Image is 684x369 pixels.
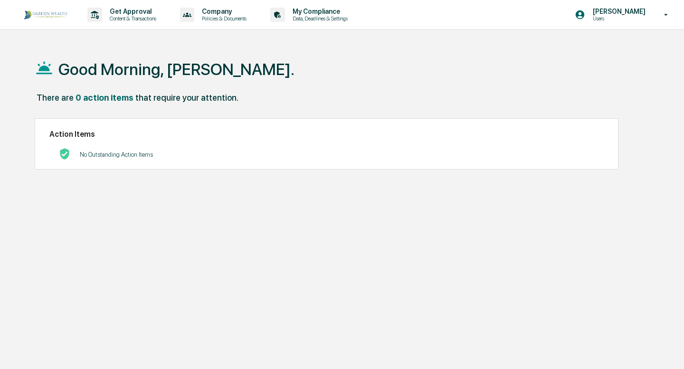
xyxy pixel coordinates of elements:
[58,60,294,79] h1: Good Morning, [PERSON_NAME].
[49,130,603,139] h2: Action Items
[285,15,352,22] p: Data, Deadlines & Settings
[37,93,74,103] div: There are
[285,8,352,15] p: My Compliance
[102,8,161,15] p: Get Approval
[194,15,251,22] p: Policies & Documents
[585,15,650,22] p: Users
[135,93,238,103] div: that require your attention.
[194,8,251,15] p: Company
[23,9,68,20] img: logo
[59,148,70,160] img: No Actions logo
[76,93,133,103] div: 0 action items
[80,151,153,158] p: No Outstanding Action Items
[102,15,161,22] p: Content & Transactions
[585,8,650,15] p: [PERSON_NAME]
